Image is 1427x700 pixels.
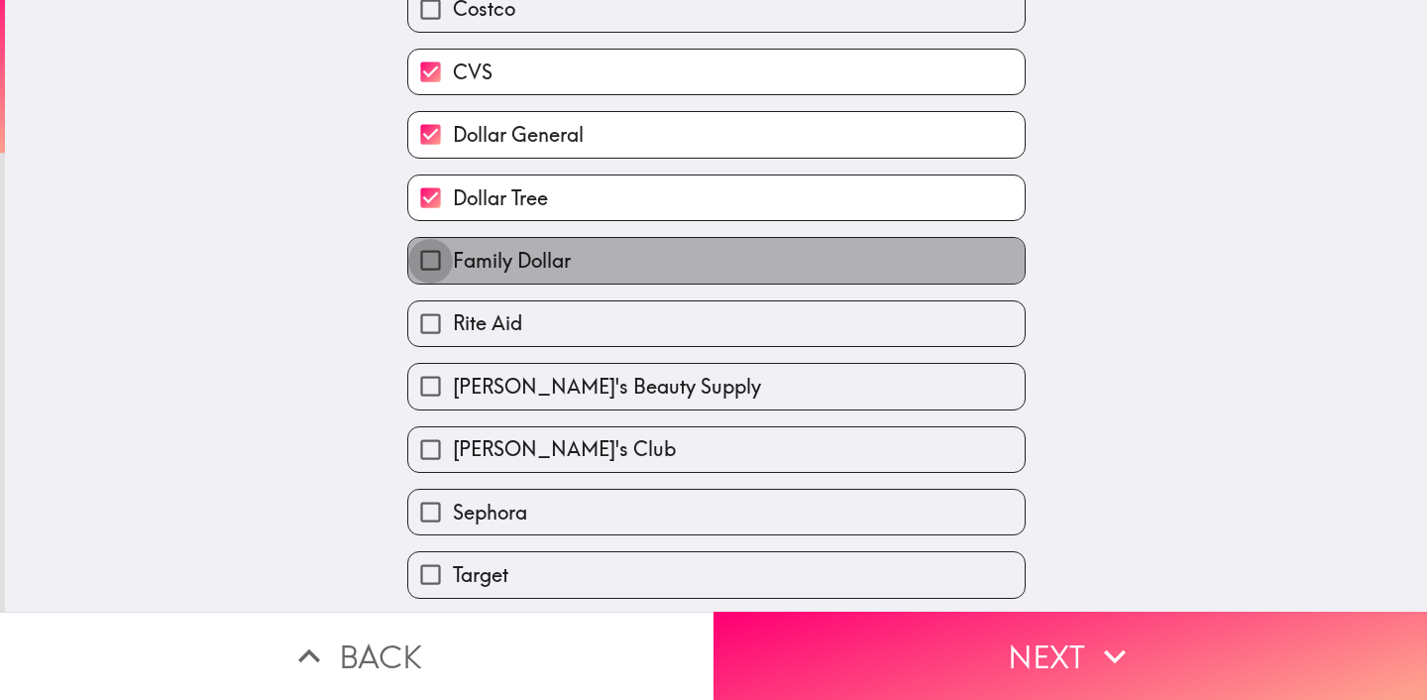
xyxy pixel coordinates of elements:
[408,490,1025,534] button: Sephora
[453,309,522,337] span: Rite Aid
[408,301,1025,346] button: Rite Aid
[453,499,527,526] span: Sephora
[408,50,1025,94] button: CVS
[713,612,1427,700] button: Next
[408,552,1025,597] button: Target
[408,364,1025,408] button: [PERSON_NAME]'s Beauty Supply
[408,112,1025,157] button: Dollar General
[453,373,761,401] span: [PERSON_NAME]'s Beauty Supply
[453,184,548,212] span: Dollar Tree
[408,238,1025,283] button: Family Dollar
[453,435,676,463] span: [PERSON_NAME]'s Club
[453,247,571,275] span: Family Dollar
[453,58,493,86] span: CVS
[408,175,1025,220] button: Dollar Tree
[408,427,1025,472] button: [PERSON_NAME]'s Club
[453,121,584,149] span: Dollar General
[453,561,508,589] span: Target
